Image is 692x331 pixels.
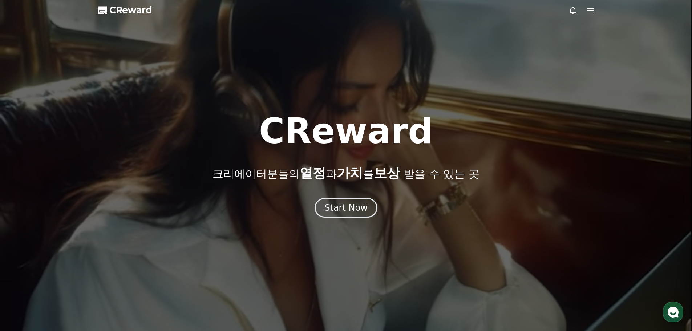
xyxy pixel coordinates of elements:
a: Start Now [315,205,377,212]
span: 보상 [374,166,400,181]
span: CReward [109,4,152,16]
span: 설정 [112,241,121,247]
span: 가치 [337,166,363,181]
span: 대화 [66,242,75,247]
button: Start Now [315,198,377,218]
span: 홈 [23,241,27,247]
div: Start Now [324,202,368,214]
span: 열정 [300,166,326,181]
a: 홈 [2,230,48,249]
h1: CReward [259,114,433,149]
a: CReward [98,4,152,16]
a: 대화 [48,230,94,249]
p: 크리에이터분들의 과 를 받을 수 있는 곳 [213,166,479,181]
a: 설정 [94,230,139,249]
